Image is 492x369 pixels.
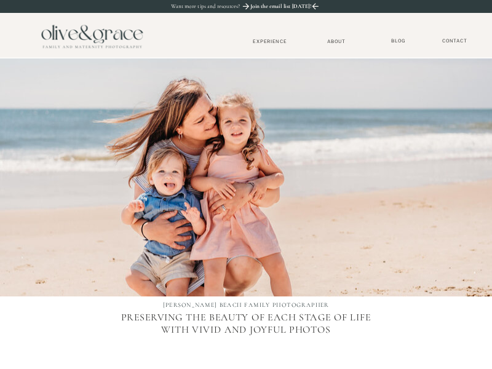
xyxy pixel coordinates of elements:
a: Join the email list [DATE]! [249,3,312,12]
a: About [324,38,349,44]
h1: [PERSON_NAME] BEACH FAMILY PHOTOGRAPHER [159,301,334,310]
p: Want more tips and resources? [171,3,258,10]
a: BLOG [388,38,408,44]
p: Preserving the beauty of each stage of life with vivid and joyful photos [114,312,378,363]
a: Experience [243,38,297,44]
a: Contact [438,38,471,44]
